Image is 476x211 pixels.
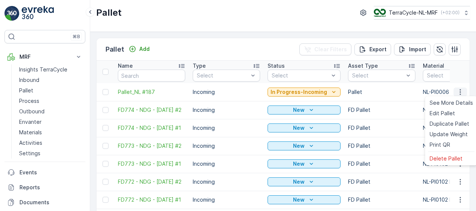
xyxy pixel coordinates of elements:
p: Incoming [193,88,260,96]
p: Material [423,62,444,70]
p: New [293,142,305,150]
span: FD773 - NDG - [DATE] #1 [118,160,185,168]
button: Add [126,45,153,53]
p: Import [409,46,426,53]
span: Name : [6,123,25,129]
p: ( +02:00 ) [441,10,460,16]
p: Incoming [193,178,260,186]
p: Pallet [96,7,122,19]
a: FD774 - NDG - 27.11.2025 #2 [118,106,185,114]
span: Delete Pallet [430,155,463,162]
p: Incoming [193,124,260,132]
p: Status [268,62,285,70]
a: Insights TerraCycle [16,64,85,75]
p: New [293,196,305,204]
a: FD774 - NDG - 27.11.2025 #1 [118,124,185,132]
p: New [293,106,305,114]
a: FD773 - NDG - 20.11.2025 #2 [118,142,185,150]
p: Settings [19,150,40,157]
div: Toggle Row Selected [103,89,109,95]
div: Toggle Row Selected [103,161,109,167]
span: FD774 - NDG - [DATE] #2 [118,106,185,114]
span: FD772 - NDG - [DATE] #2 [118,178,185,186]
span: Edit Pallet [430,110,455,117]
p: FD Pallet [348,142,415,150]
span: Net Weight : [6,147,39,154]
p: Pallet_NL #187 [216,6,259,15]
p: FD Pallet [348,178,415,186]
button: Import [394,43,431,55]
p: Select [352,72,404,79]
a: Events [4,165,85,180]
a: Materials [16,127,85,138]
span: 25 [42,160,48,166]
span: See More Details [430,99,473,107]
p: Incoming [193,160,260,168]
a: Inbound [16,75,85,85]
p: In Progress-Incoming [271,88,327,96]
button: New [268,195,341,204]
div: Toggle Row Selected [103,179,109,185]
button: In Progress-Incoming [268,88,341,97]
span: 25 [44,135,50,141]
p: FD Pallet [348,106,415,114]
p: FD Pallet [348,160,415,168]
span: Total Weight : [6,135,44,141]
p: Outbound [19,108,45,115]
p: Incoming [193,106,260,114]
span: Pallet_NL #187 [25,123,62,129]
button: New [268,177,341,186]
div: Toggle Row Selected [103,125,109,131]
p: Process [19,97,39,105]
span: NL-PI0006 I Koffie en Thee [32,184,102,191]
a: Pallet_NL #187 [118,88,185,96]
p: Pallet [19,87,33,94]
p: FD Pallet [348,124,415,132]
button: New [268,123,341,132]
div: Toggle Row Selected [103,197,109,203]
a: Reports [4,180,85,195]
p: Select [272,72,329,79]
p: Pallet [106,44,124,55]
p: New [293,178,305,186]
p: Activities [19,139,42,147]
p: Add [139,45,150,53]
p: Events [19,169,82,176]
p: FD Pallet [348,196,415,204]
a: Envanter [16,117,85,127]
a: Outbound [16,106,85,117]
a: FD773 - NDG - 20.11.2025 #1 [118,160,185,168]
a: See More Details [427,98,476,108]
p: Name [118,62,133,70]
a: FD772 - NDG - 13.11.2025 #2 [118,178,185,186]
button: New [268,159,341,168]
p: Incoming [193,142,260,150]
button: TerraCycle-NL-MRF(+02:00) [374,6,470,19]
button: MRF [4,49,85,64]
p: Incoming [193,196,260,204]
button: New [268,141,341,150]
span: - [39,147,42,154]
span: FD774 - NDG - [DATE] #1 [118,124,185,132]
img: TC_v739CUj.png [374,9,386,17]
span: Asset Type : [6,172,40,178]
a: Documents [4,195,85,210]
a: Pallet [16,85,85,96]
a: Edit Pallet [427,108,476,119]
span: FD773 - NDG - [DATE] #2 [118,142,185,150]
p: Inbound [19,76,39,84]
div: Toggle Row Selected [103,143,109,149]
a: Activities [16,138,85,148]
p: Materials [19,129,42,136]
input: Search [118,70,185,82]
p: New [293,160,305,168]
p: Reports [19,184,82,191]
p: Pallet [348,88,415,96]
button: New [268,105,341,114]
a: Duplicate Pallet [427,119,476,129]
span: FD772 - NDG - [DATE] #1 [118,196,185,204]
p: Documents [19,199,82,206]
p: New [293,124,305,132]
p: Type [193,62,206,70]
